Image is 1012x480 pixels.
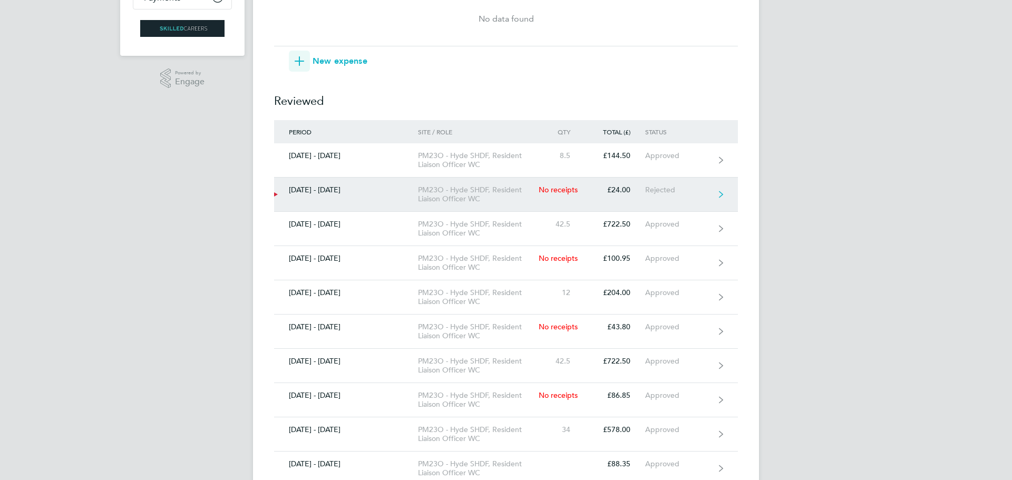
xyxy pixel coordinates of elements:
[645,357,710,366] div: Approved
[539,425,585,434] div: 34
[645,185,710,194] div: Rejected
[274,349,738,383] a: [DATE] - [DATE]PM23O - Hyde SHDF, Resident Liaison Officer WC42.5£722.50Approved
[274,315,738,349] a: [DATE] - [DATE]PM23O - Hyde SHDF, Resident Liaison Officer WCNo receipts£43.80Approved
[274,220,418,229] div: [DATE] - [DATE]
[645,322,710,331] div: Approved
[274,425,418,434] div: [DATE] - [DATE]
[274,391,418,400] div: [DATE] - [DATE]
[274,254,418,263] div: [DATE] - [DATE]
[645,288,710,297] div: Approved
[645,459,710,468] div: Approved
[585,425,645,434] div: £578.00
[274,357,418,366] div: [DATE] - [DATE]
[274,280,738,315] a: [DATE] - [DATE]PM23O - Hyde SHDF, Resident Liaison Officer WC12£204.00Approved
[140,20,225,37] img: skilledcareers-logo-retina.png
[274,143,738,178] a: [DATE] - [DATE]PM23O - Hyde SHDF, Resident Liaison Officer WC8.5£144.50Approved
[274,383,738,417] a: [DATE] - [DATE]PM23O - Hyde SHDF, Resident Liaison Officer WCNo receipts£86.85Approved
[539,128,585,135] div: Qty
[585,151,645,160] div: £144.50
[274,322,418,331] div: [DATE] - [DATE]
[585,128,645,135] div: Total (£)
[585,254,645,263] div: £100.95
[539,151,585,160] div: 8.5
[645,128,710,135] div: Status
[418,128,539,135] div: Site / Role
[539,254,585,263] div: No receipts
[539,357,585,366] div: 42.5
[645,151,710,160] div: Approved
[585,459,645,468] div: £88.35
[539,322,585,331] div: No receipts
[585,322,645,331] div: £43.80
[585,391,645,400] div: £86.85
[274,151,418,160] div: [DATE] - [DATE]
[645,425,710,434] div: Approved
[539,288,585,297] div: 12
[418,425,539,443] div: PM23O - Hyde SHDF, Resident Liaison Officer WC
[418,185,539,203] div: PM23O - Hyde SHDF, Resident Liaison Officer WC
[418,288,539,306] div: PM23O - Hyde SHDF, Resident Liaison Officer WC
[585,185,645,194] div: £24.00
[418,220,539,238] div: PM23O - Hyde SHDF, Resident Liaison Officer WC
[289,51,367,72] button: New expense
[585,288,645,297] div: £204.00
[175,68,205,77] span: Powered by
[539,185,585,194] div: No receipts
[645,391,710,400] div: Approved
[274,246,738,280] a: [DATE] - [DATE]PM23O - Hyde SHDF, Resident Liaison Officer WCNo receipts£100.95Approved
[539,391,585,400] div: No receipts
[418,391,539,409] div: PM23O - Hyde SHDF, Resident Liaison Officer WC
[274,417,738,452] a: [DATE] - [DATE]PM23O - Hyde SHDF, Resident Liaison Officer WC34£578.00Approved
[418,254,539,272] div: PM23O - Hyde SHDF, Resident Liaison Officer WC
[274,288,418,297] div: [DATE] - [DATE]
[274,178,738,212] a: [DATE] - [DATE]PM23O - Hyde SHDF, Resident Liaison Officer WCNo receipts£24.00Rejected
[289,128,312,136] span: Period
[539,220,585,229] div: 42.5
[313,55,367,67] span: New expense
[160,68,205,89] a: Powered byEngage
[418,357,539,375] div: PM23O - Hyde SHDF, Resident Liaison Officer WC
[274,72,738,120] h2: Reviewed
[418,459,539,477] div: PM23O - Hyde SHDF, Resident Liaison Officer WC
[175,77,205,86] span: Engage
[418,151,539,169] div: PM23O - Hyde SHDF, Resident Liaison Officer WC
[585,220,645,229] div: £722.50
[645,220,710,229] div: Approved
[418,322,539,340] div: PM23O - Hyde SHDF, Resident Liaison Officer WC
[274,459,418,468] div: [DATE] - [DATE]
[645,254,710,263] div: Approved
[274,185,418,194] div: [DATE] - [DATE]
[585,357,645,366] div: £722.50
[274,13,738,25] div: No data found
[133,20,232,37] a: Go to home page
[274,212,738,246] a: [DATE] - [DATE]PM23O - Hyde SHDF, Resident Liaison Officer WC42.5£722.50Approved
